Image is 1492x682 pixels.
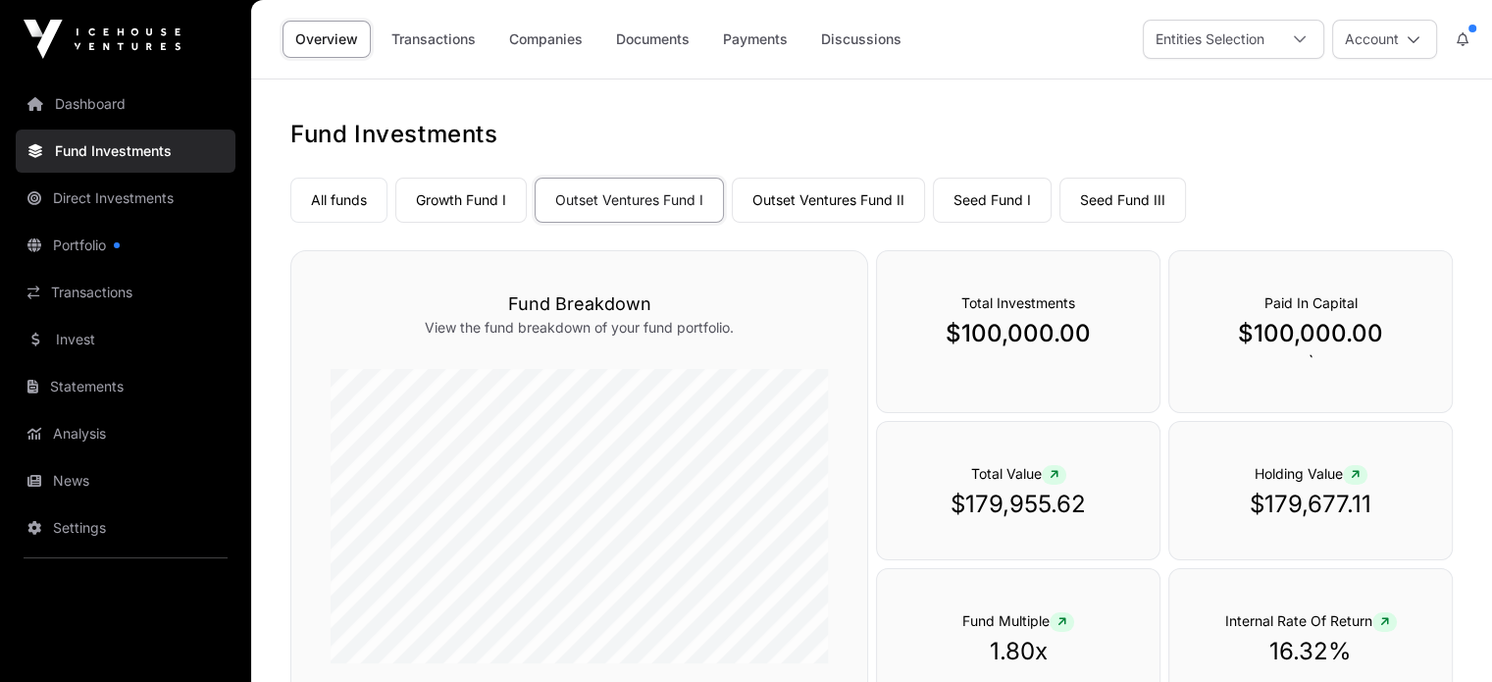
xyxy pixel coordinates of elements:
[1209,489,1413,520] p: $179,677.11
[16,459,235,502] a: News
[16,224,235,267] a: Portfolio
[24,20,180,59] img: Icehouse Ventures Logo
[290,119,1453,150] h1: Fund Investments
[16,318,235,361] a: Invest
[16,130,235,173] a: Fund Investments
[710,21,800,58] a: Payments
[290,178,387,223] a: All funds
[1209,636,1413,667] p: 16.32%
[1332,20,1437,59] button: Account
[1394,588,1492,682] iframe: Chat Widget
[1209,318,1413,349] p: $100,000.00
[283,21,371,58] a: Overview
[916,489,1120,520] p: $179,955.62
[16,412,235,455] a: Analysis
[603,21,702,58] a: Documents
[379,21,489,58] a: Transactions
[16,82,235,126] a: Dashboard
[331,290,828,318] h3: Fund Breakdown
[496,21,595,58] a: Companies
[1144,21,1276,58] div: Entities Selection
[16,365,235,408] a: Statements
[961,294,1075,311] span: Total Investments
[732,178,925,223] a: Outset Ventures Fund II
[916,636,1120,667] p: 1.80x
[1255,465,1367,482] span: Holding Value
[962,612,1074,629] span: Fund Multiple
[395,178,527,223] a: Growth Fund I
[1225,612,1397,629] span: Internal Rate Of Return
[1264,294,1358,311] span: Paid In Capital
[933,178,1052,223] a: Seed Fund I
[1059,178,1186,223] a: Seed Fund III
[808,21,914,58] a: Discussions
[16,271,235,314] a: Transactions
[535,178,724,223] a: Outset Ventures Fund I
[331,318,828,338] p: View the fund breakdown of your fund portfolio.
[16,177,235,220] a: Direct Investments
[16,506,235,550] a: Settings
[1168,250,1453,413] div: `
[971,465,1066,482] span: Total Value
[916,318,1120,349] p: $100,000.00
